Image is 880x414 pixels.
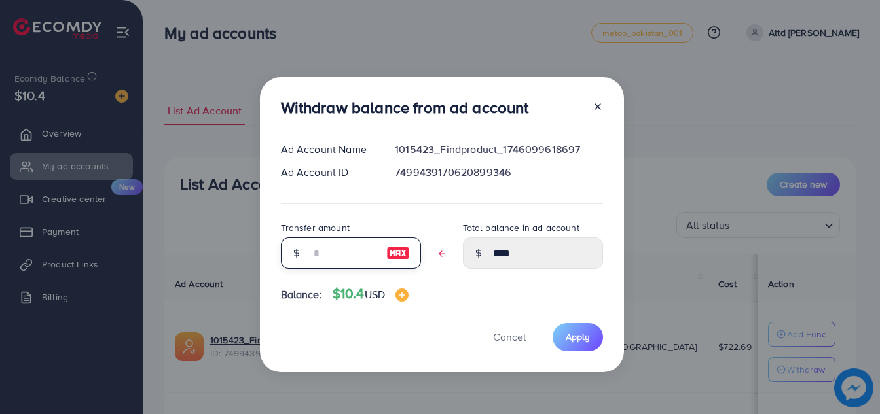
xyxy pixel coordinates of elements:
button: Apply [553,323,603,351]
div: 1015423_Findproduct_1746099618697 [384,142,613,157]
div: 7499439170620899346 [384,165,613,180]
span: Apply [566,330,590,343]
span: USD [365,287,385,302]
img: image [395,288,409,302]
button: Cancel [477,323,542,351]
div: Ad Account ID [270,165,385,180]
div: Ad Account Name [270,142,385,157]
label: Total balance in ad account [463,221,579,234]
img: image [386,245,410,261]
h4: $10.4 [333,286,409,302]
span: Balance: [281,287,322,302]
label: Transfer amount [281,221,350,234]
h3: Withdraw balance from ad account [281,98,529,117]
span: Cancel [493,330,526,344]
